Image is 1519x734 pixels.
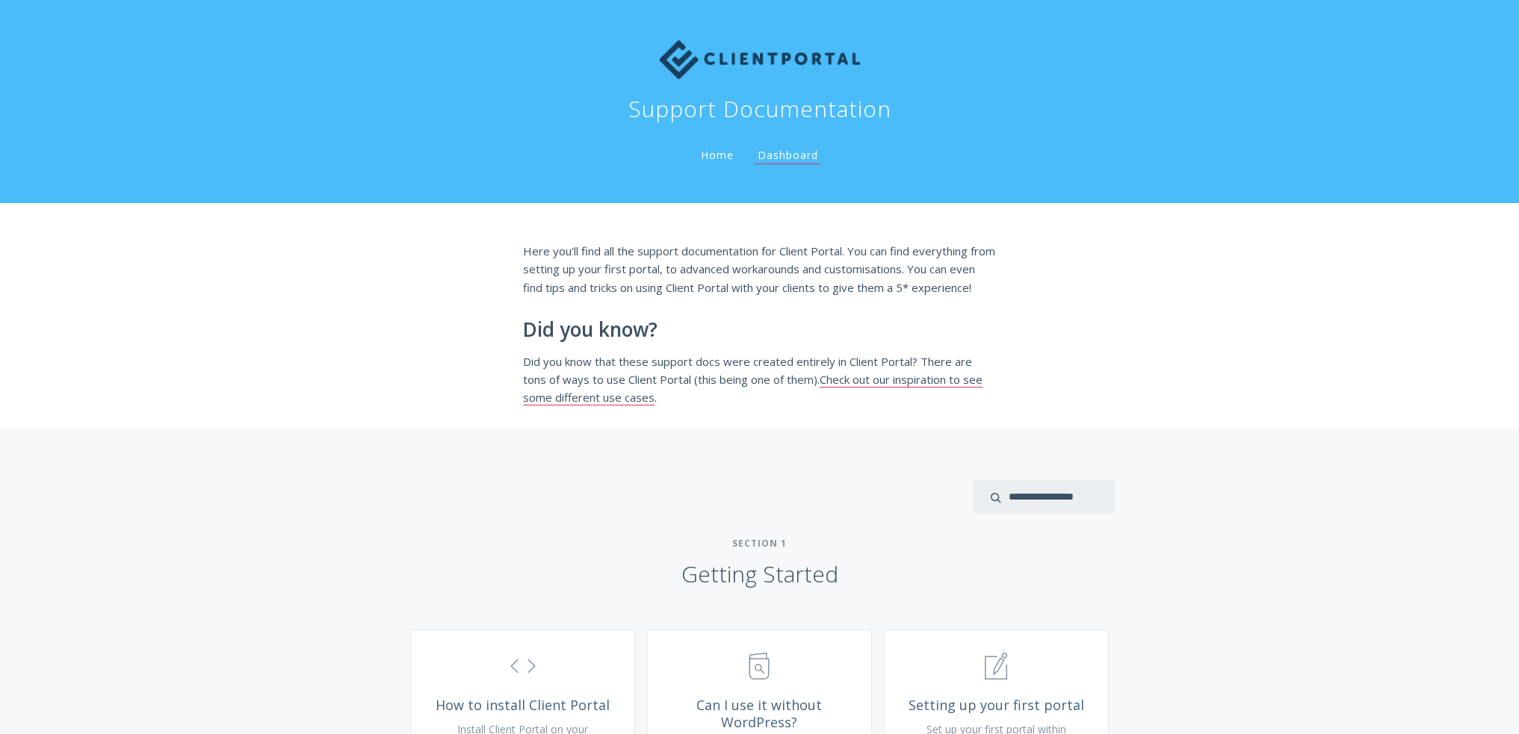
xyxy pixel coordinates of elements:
[670,697,849,730] span: Can I use it without WordPress?
[973,480,1115,514] input: search input
[523,319,997,341] h2: Did you know?
[755,148,821,164] a: Dashboard
[628,94,891,124] h1: Support Documentation
[907,697,1086,714] span: Setting up your first portal
[523,242,997,296] p: Here you'll find all the support documentation for Client Portal. You can find everything from se...
[698,148,737,162] a: Home
[523,352,997,407] p: Did you know that these support docs were created entirely in Client Portal? There are tons of wa...
[433,697,612,714] span: How to install Client Portal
